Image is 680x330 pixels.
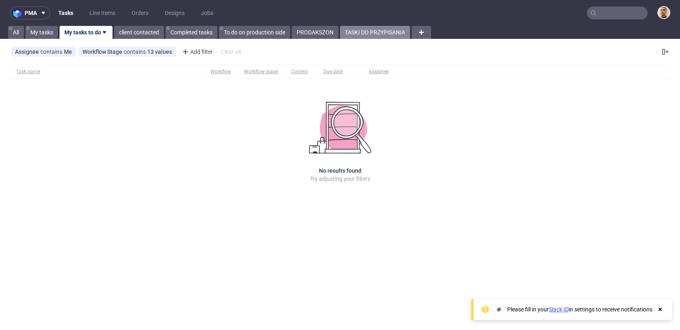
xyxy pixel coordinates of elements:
[16,68,198,75] span: Task name
[15,49,40,55] span: Assignee
[64,49,72,55] div: Me
[53,6,78,19] a: Tasks
[8,26,24,39] a: All
[160,6,189,19] a: Designs
[291,68,310,75] div: Context
[323,68,356,75] span: Due date
[83,49,124,55] span: Workflow Stage
[292,26,338,39] a: PRODAKSZON
[219,46,242,57] div: Clear all
[310,175,370,183] p: Try adjusting your filters
[10,6,50,19] button: pma
[85,6,120,19] a: Line Items
[340,26,410,39] a: TASKI DO PRZYPISANIA
[13,8,25,18] img: logo
[179,45,215,58] div: Add filter
[219,26,290,39] a: To do on production side
[40,49,64,55] span: contains
[369,68,389,75] div: Assignee
[114,26,164,39] a: client contacted
[166,26,217,39] a: Completed tasks
[59,26,113,39] a: My tasks to do
[658,7,669,18] img: Bartłomiej Leśniczuk
[210,68,231,75] div: Workflow
[147,49,172,55] div: 13 values
[124,49,147,55] span: contains
[549,306,569,313] a: Slack ID
[196,6,218,19] a: Jobs
[495,305,503,313] img: Slack
[319,167,361,175] h3: No results found
[244,68,278,75] div: Workflow stage
[507,305,652,313] div: Please fill in your in settings to receive notifications
[25,26,58,39] a: My tasks
[127,6,153,19] a: Orders
[25,10,37,16] span: pma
